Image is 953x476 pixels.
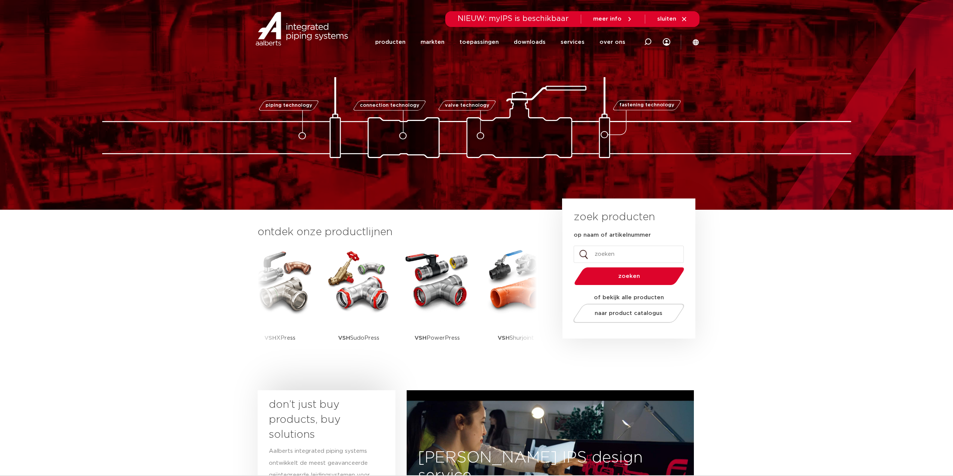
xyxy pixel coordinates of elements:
[445,103,489,108] span: valve technology
[561,28,585,57] a: services
[482,247,550,361] a: VSHShurjoint
[657,16,676,22] span: sluiten
[514,28,546,57] a: downloads
[269,397,371,442] h3: don’t just buy products, buy solutions
[246,247,314,361] a: VSHXPress
[657,16,688,22] a: sluiten
[594,295,664,300] strong: of bekijk alle producten
[619,103,674,108] span: fastening technology
[574,231,651,239] label: op naam of artikelnummer
[265,103,312,108] span: piping technology
[415,315,460,361] p: PowerPress
[404,247,471,361] a: VSHPowerPress
[359,103,419,108] span: connection technology
[264,315,295,361] p: XPress
[375,28,406,57] a: producten
[498,335,510,341] strong: VSH
[600,28,625,57] a: over ons
[571,267,687,286] button: zoeken
[498,315,534,361] p: Shurjoint
[574,246,684,263] input: zoeken
[421,28,444,57] a: markten
[458,15,569,22] span: NIEUW: myIPS is beschikbaar
[571,304,686,323] a: naar product catalogus
[415,335,427,341] strong: VSH
[459,28,499,57] a: toepassingen
[264,335,276,341] strong: VSH
[338,335,350,341] strong: VSH
[258,225,537,240] h3: ontdek onze productlijnen
[594,273,665,279] span: zoeken
[593,16,622,22] span: meer info
[325,247,392,361] a: VSHSudoPress
[574,210,655,225] h3: zoek producten
[663,34,670,50] div: my IPS
[595,310,662,316] span: naar product catalogus
[338,315,379,361] p: SudoPress
[375,28,625,57] nav: Menu
[593,16,633,22] a: meer info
